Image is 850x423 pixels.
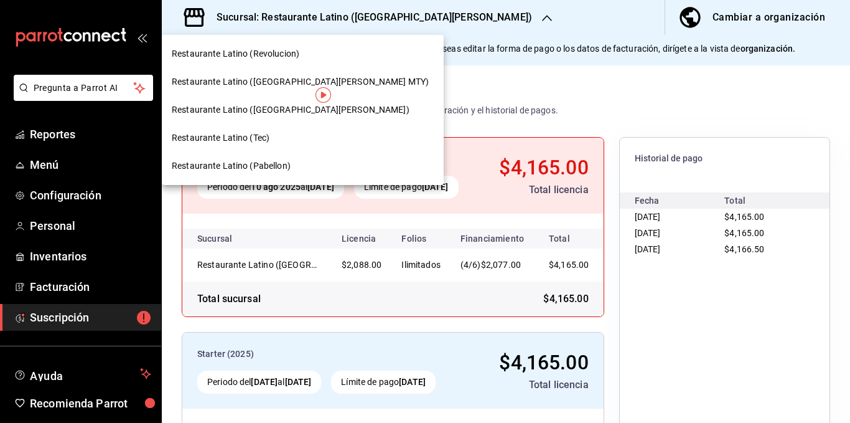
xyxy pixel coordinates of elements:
span: Restaurante Latino ([GEOGRAPHIC_DATA][PERSON_NAME] MTY) [172,75,429,88]
span: Restaurante Latino ([GEOGRAPHIC_DATA][PERSON_NAME]) [172,103,409,116]
div: Restaurante Latino (Pabellon) [162,152,444,180]
div: Restaurante Latino ([GEOGRAPHIC_DATA][PERSON_NAME]) [162,96,444,124]
span: Restaurante Latino (Tec) [172,131,269,145]
div: Restaurante Latino ([GEOGRAPHIC_DATA][PERSON_NAME] MTY) [162,68,444,96]
span: Restaurante Latino (Revolucion) [172,47,299,60]
div: Restaurante Latino (Tec) [162,124,444,152]
div: Restaurante Latino (Revolucion) [162,40,444,68]
img: Tooltip marker [315,87,331,103]
span: Restaurante Latino (Pabellon) [172,159,291,173]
